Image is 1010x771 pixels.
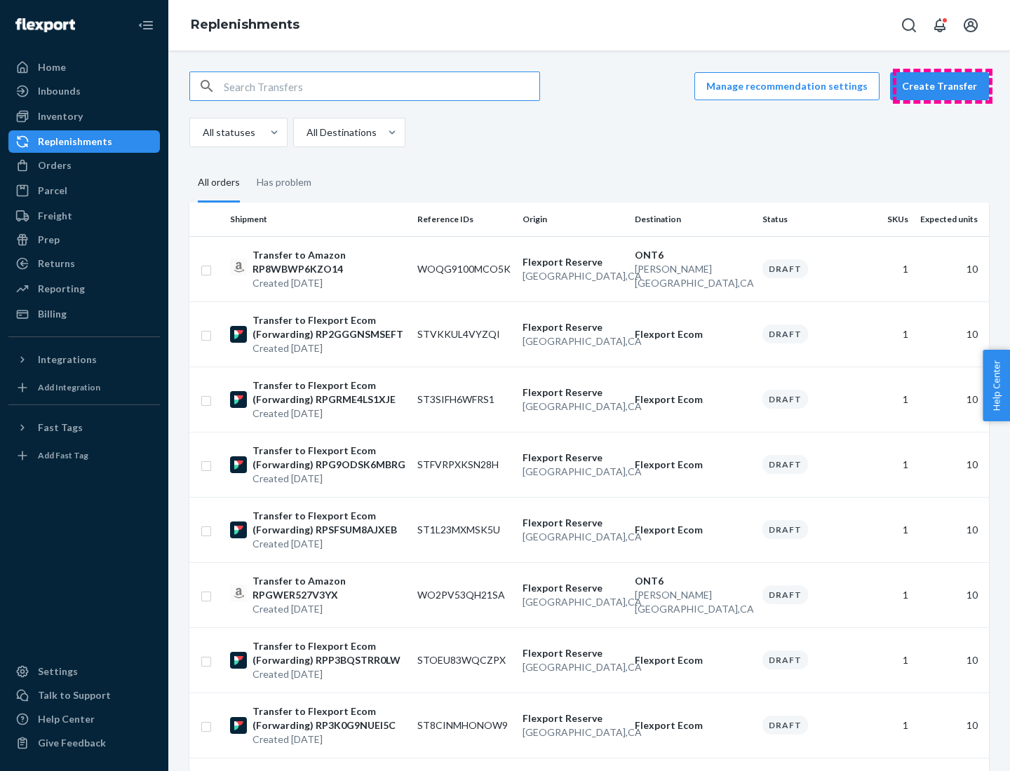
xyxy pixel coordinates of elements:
[252,732,406,746] p: Created [DATE]
[38,209,72,223] div: Freight
[38,421,83,435] div: Fast Tags
[523,581,624,595] p: Flexport Reserve
[15,18,75,32] img: Flexport logo
[8,56,160,79] a: Home
[38,712,95,726] div: Help Center
[914,562,989,627] td: 10
[762,325,808,343] div: Draft
[8,130,160,153] a: Replenishments
[861,497,914,562] td: 1
[523,595,624,609] p: [GEOGRAPHIC_DATA] , CA
[38,307,67,321] div: Billing
[914,432,989,497] td: 10
[8,660,160,683] a: Settings
[762,259,808,278] div: Draft
[305,125,307,139] input: All Destinations
[8,105,160,128] a: Inventory
[635,588,751,616] p: [PERSON_NAME][GEOGRAPHIC_DATA] , CA
[861,692,914,758] td: 1
[8,228,160,251] a: Prep
[523,516,624,530] p: Flexport Reserve
[191,17,299,32] a: Replenishments
[132,11,160,39] button: Close Navigation
[523,385,624,400] p: Flexport Reserve
[523,725,624,739] p: [GEOGRAPHIC_DATA] , CA
[412,236,517,301] td: WOQG9100MCO5K
[252,378,406,407] p: Transfer to Flexport Ecom (Forwarding) RPGRME4LS1XJE
[523,269,624,283] p: [GEOGRAPHIC_DATA] , CA
[762,455,808,474] div: Draft
[38,282,85,296] div: Reporting
[8,376,160,399] a: Add Integration
[861,432,914,497] td: 1
[38,60,66,74] div: Home
[307,125,377,139] div: All Destinations
[38,158,72,172] div: Orders
[635,262,751,290] p: [PERSON_NAME][GEOGRAPHIC_DATA] , CA
[252,341,406,355] p: Created [DATE]
[861,627,914,692] td: 1
[252,639,406,667] p: Transfer to Flexport Ecom (Forwarding) RPP3BQSTRR0LW
[8,416,160,439] button: Fast Tags
[861,203,914,236] th: SKUs
[38,449,88,461] div: Add Fast Tag
[517,203,629,236] th: Origin
[635,248,751,262] p: ONT6
[38,736,106,750] div: Give Feedback
[694,72,880,100] button: Manage recommendation settings
[762,650,808,669] div: Draft
[38,109,83,123] div: Inventory
[38,184,67,198] div: Parcel
[762,716,808,735] div: Draft
[252,276,406,290] p: Created [DATE]
[8,303,160,325] a: Billing
[412,562,517,627] td: WO2PV53QH21SA
[861,562,914,627] td: 1
[8,444,160,467] a: Add Fast Tag
[201,125,203,139] input: All statuses
[861,301,914,367] td: 1
[523,711,624,725] p: Flexport Reserve
[412,627,517,692] td: STOEU83WQCZPX
[8,732,160,754] button: Give Feedback
[523,451,624,465] p: Flexport Reserve
[252,574,406,602] p: Transfer to Amazon RPGWER527V3YX
[252,444,406,472] p: Transfer to Flexport Ecom (Forwarding) RPG9ODSK6MBRG
[914,203,989,236] th: Expected units
[762,390,808,409] div: Draft
[757,203,862,236] th: Status
[38,688,111,702] div: Talk to Support
[8,205,160,227] a: Freight
[412,203,517,236] th: Reference IDs
[861,367,914,432] td: 1
[635,523,751,537] p: Flexport Ecom
[180,5,311,46] ol: breadcrumbs
[635,393,751,407] p: Flexport Ecom
[38,84,81,98] div: Inbounds
[412,432,517,497] td: STFVRPXKSN28H
[38,381,100,393] div: Add Integration
[8,348,160,371] button: Integrations
[635,718,751,732] p: Flexport Ecom
[914,627,989,692] td: 10
[983,350,1010,421] button: Help Center
[890,72,989,100] button: Create Transfer
[523,660,624,674] p: [GEOGRAPHIC_DATA] , CA
[412,692,517,758] td: ST8CINMHONOW9
[635,574,751,588] p: ONT6
[8,154,160,177] a: Orders
[252,602,406,616] p: Created [DATE]
[252,313,406,341] p: Transfer to Flexport Ecom (Forwarding) RP2GGGNSMSEFT
[252,537,406,551] p: Created [DATE]
[8,179,160,202] a: Parcel
[957,11,985,39] button: Open account menu
[762,585,808,604] div: Draft
[257,164,311,200] div: Has problem
[523,465,624,479] p: [GEOGRAPHIC_DATA] , CA
[252,704,406,732] p: Transfer to Flexport Ecom (Forwarding) RP3K0G9NUEI5C
[8,80,160,102] a: Inbounds
[635,458,751,472] p: Flexport Ecom
[523,530,624,544] p: [GEOGRAPHIC_DATA] , CA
